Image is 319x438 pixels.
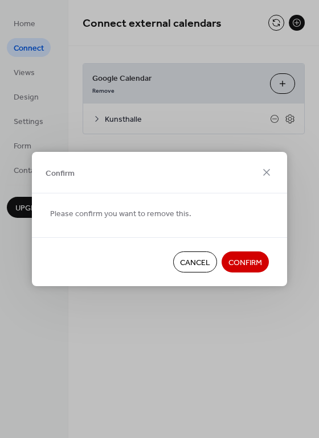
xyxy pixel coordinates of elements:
[180,257,210,269] span: Cancel
[173,251,217,272] button: Cancel
[228,257,262,269] span: Confirm
[46,167,75,179] span: Confirm
[50,208,191,220] span: Please confirm you want to remove this.
[222,251,269,272] button: Confirm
